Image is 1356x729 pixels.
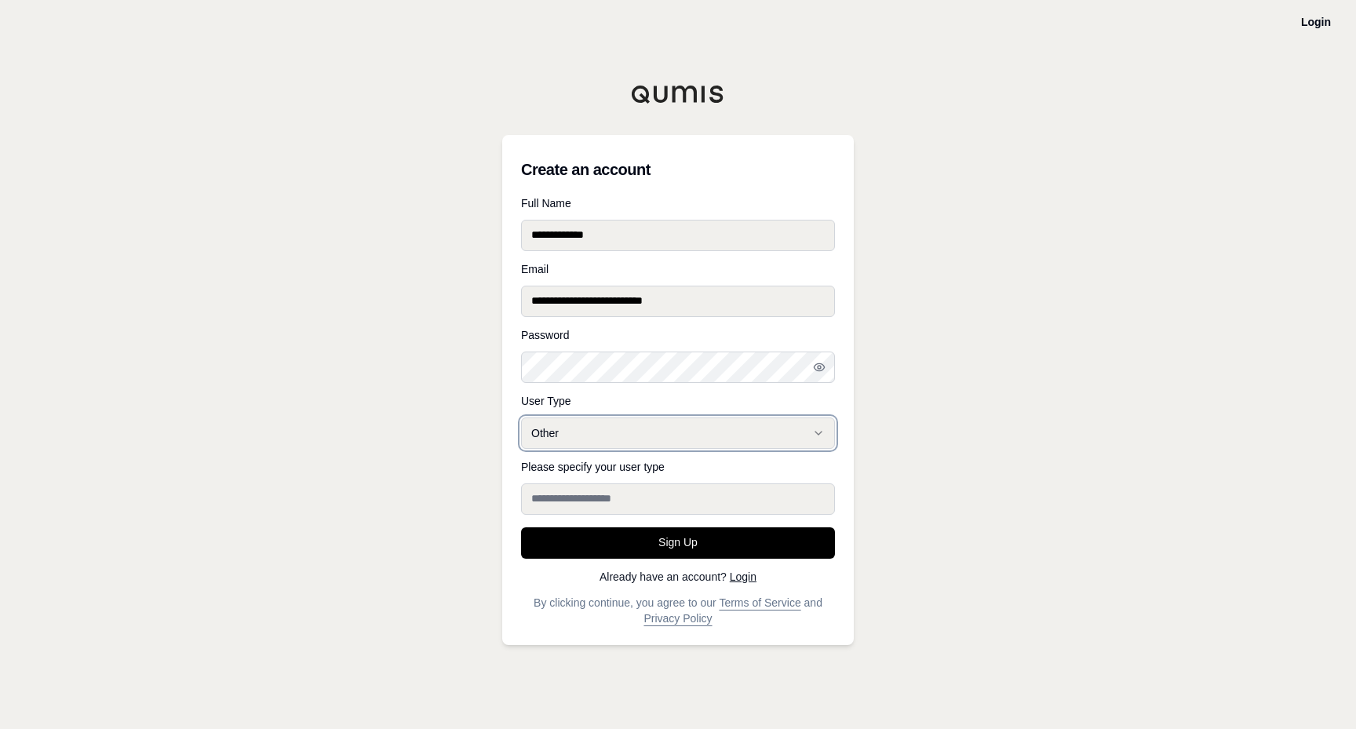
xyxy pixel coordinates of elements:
p: Already have an account? [521,571,835,582]
button: Sign Up [521,527,835,559]
label: Email [521,264,835,275]
a: Privacy Policy [643,612,712,625]
img: Qumis [631,85,725,104]
p: By clicking continue, you agree to our and [521,595,835,626]
a: Login [730,570,756,583]
label: Please specify your user type [521,461,835,472]
label: Full Name [521,198,835,209]
h3: Create an account [521,154,835,185]
a: Terms of Service [719,596,800,609]
a: Login [1301,16,1331,28]
label: Password [521,330,835,341]
label: User Type [521,395,835,406]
